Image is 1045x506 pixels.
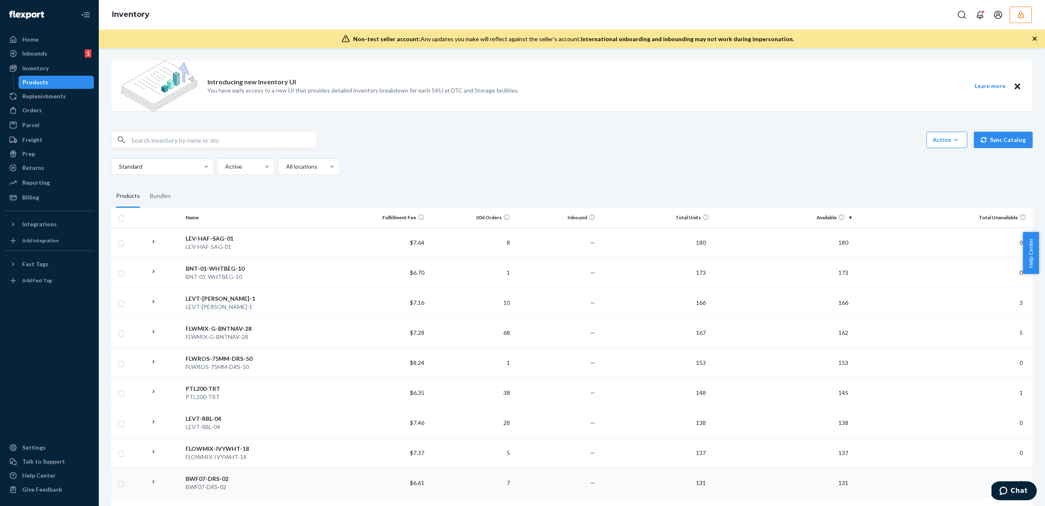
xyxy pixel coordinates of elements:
td: 28 [428,408,513,438]
a: Replenishments [5,90,94,103]
p: Introducing new Inventory UI [207,77,296,87]
div: FLOWMIX-IVYWHT-18 [186,453,339,461]
span: 131 [693,479,709,486]
input: All locations [285,162,286,171]
td: 38 [428,378,513,408]
div: Inventory [22,64,49,72]
div: 1 [85,49,91,58]
span: 137 [835,449,852,456]
span: — [590,329,595,336]
div: Any updates you make will reflect against the seller's account. [353,35,794,43]
input: Search inventory by name or sku [131,132,317,148]
button: Open notifications [972,7,988,23]
div: Products [116,185,140,208]
th: Total Unavailable [855,208,1033,227]
div: Billing [22,193,39,202]
div: LEVT-RBL-04 [186,423,339,431]
span: — [590,389,595,396]
img: Flexport logo [9,11,44,19]
div: Parcel [22,121,40,129]
a: Billing [5,191,94,204]
div: Freight [22,136,42,144]
div: LEV-HAF-SAG-01 [186,243,339,251]
td: 8 [428,227,513,258]
td: 5 [428,438,513,468]
td: 10 [428,288,513,318]
a: Freight [5,133,94,146]
button: Sync Catalog [974,132,1033,148]
div: BWF07-DRS-02 [186,483,339,491]
span: $7.28 [410,329,424,336]
td: 68 [428,318,513,348]
span: 0 [1016,269,1026,276]
span: 0 [1016,419,1026,426]
td: 7 [428,468,513,498]
span: $7.16 [410,299,424,306]
span: 180 [835,239,852,246]
span: $6.70 [410,269,424,276]
div: FLWROS-75MM-DRS-50 [186,355,339,363]
div: PTL200-TRT [186,385,339,393]
span: 173 [693,269,709,276]
a: Reporting [5,176,94,189]
th: Fulfillment Fee [342,208,428,227]
div: BWF07-DRS-02 [186,475,339,483]
div: Give Feedback [22,485,62,494]
div: Returns [22,164,44,172]
span: 0 [1016,359,1026,366]
span: — [590,299,595,306]
span: 167 [693,329,709,336]
div: Integrations [22,220,57,228]
span: 5 [1016,329,1026,336]
div: Bundles [150,185,171,208]
span: 138 [693,419,709,426]
div: Orders [22,106,42,114]
div: LEV-HAF-SAG-01 [186,234,339,243]
div: LEVT-[PERSON_NAME]-1 [186,303,339,311]
span: 145 [835,389,852,396]
a: Inventory [112,10,149,19]
div: Home [22,35,39,44]
div: PTL200-TRT [186,393,339,401]
a: Parcel [5,118,94,132]
div: Inbounds [22,49,47,58]
span: $7.37 [410,449,424,456]
span: 148 [693,389,709,396]
td: 1 [428,258,513,288]
span: $6.61 [410,479,424,486]
button: Close [1012,81,1023,91]
span: — [590,269,595,276]
div: Replenishments [22,92,66,100]
th: Inbound [513,208,598,227]
div: BNT-01-WHTBEG-10 [186,273,339,281]
span: 180 [693,239,709,246]
th: Total Units [598,208,712,227]
div: FLWMIX-G-BNTNAV-28 [186,325,339,333]
span: 138 [835,419,852,426]
iframe: Opens a widget where you can chat to one of our agents [991,481,1037,502]
a: Prep [5,147,94,160]
th: Name [182,208,342,227]
button: Open account menu [990,7,1006,23]
button: Integrations [5,218,94,231]
a: Inbounds1 [5,47,94,60]
span: — [590,479,595,486]
a: Orders [5,104,94,117]
div: Add Fast Tag [22,277,52,284]
a: Products [19,76,94,89]
div: FLOWMIX-IVYWHT-18 [186,445,339,453]
div: BNT-01-WHTBEG-10 [186,265,339,273]
div: Talk to Support [22,457,65,466]
a: Inventory [5,62,94,75]
span: 153 [693,359,709,366]
div: Help Center [22,471,56,480]
span: — [590,419,595,426]
img: new-reports-banner-icon.82668bd98b6a51aee86340f2a7b77ae3.png [121,60,198,111]
td: 1 [428,348,513,378]
a: Home [5,33,94,46]
span: $7.64 [410,239,424,246]
button: Give Feedback [5,483,94,496]
span: $6.35 [410,389,424,396]
span: 1 [1016,389,1026,396]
